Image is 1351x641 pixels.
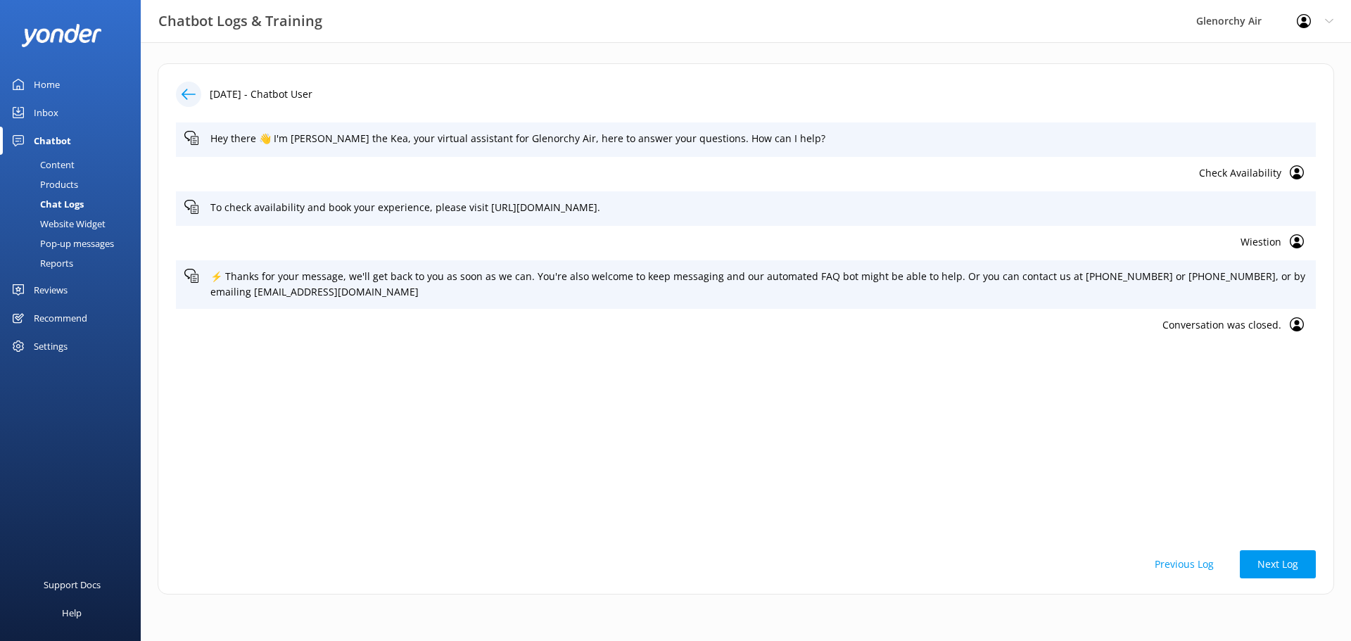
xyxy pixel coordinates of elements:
[8,155,141,174] a: Content
[34,332,68,360] div: Settings
[158,10,322,32] h3: Chatbot Logs & Training
[8,194,84,214] div: Chat Logs
[184,234,1281,250] p: Wiestion
[34,99,58,127] div: Inbox
[34,276,68,304] div: Reviews
[8,194,141,214] a: Chat Logs
[34,127,71,155] div: Chatbot
[184,165,1281,181] p: Check Availability
[44,571,101,599] div: Support Docs
[1240,550,1316,578] button: Next Log
[34,70,60,99] div: Home
[8,234,114,253] div: Pop-up messages
[21,24,102,47] img: yonder-white-logo.png
[184,317,1281,333] p: Conversation was closed.
[1137,550,1231,578] button: Previous Log
[210,87,312,102] p: [DATE] - Chatbot User
[8,253,73,273] div: Reports
[210,269,1307,300] p: ⚡ Thanks for your message, we'll get back to you as soon as we can. You're also welcome to keep m...
[8,214,141,234] a: Website Widget
[8,155,75,174] div: Content
[8,214,106,234] div: Website Widget
[210,131,1307,146] p: Hey there 👋 I'm [PERSON_NAME] the Kea, your virtual assistant for Glenorchy Air, here to answer y...
[8,253,141,273] a: Reports
[8,174,78,194] div: Products
[62,599,82,627] div: Help
[210,200,1307,215] p: To check availability and book your experience, please visit [URL][DOMAIN_NAME].
[34,304,87,332] div: Recommend
[8,234,141,253] a: Pop-up messages
[8,174,141,194] a: Products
